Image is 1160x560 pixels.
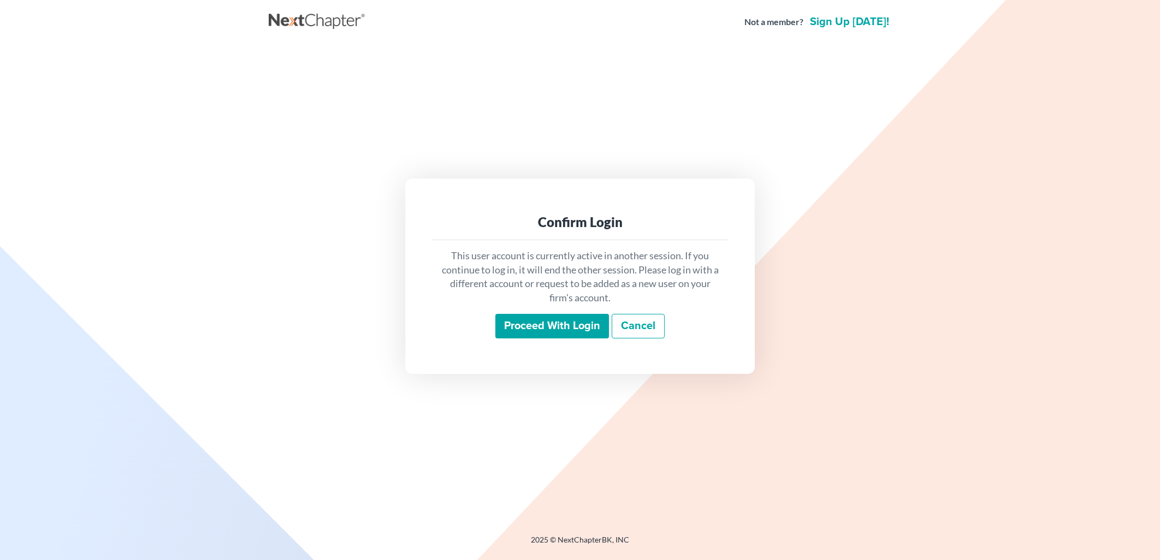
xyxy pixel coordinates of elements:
p: This user account is currently active in another session. If you continue to log in, it will end ... [440,249,720,305]
a: Sign up [DATE]! [808,16,891,27]
div: 2025 © NextChapterBK, INC [269,534,891,554]
input: Proceed with login [495,314,609,339]
strong: Not a member? [744,16,803,28]
div: Confirm Login [440,213,720,231]
a: Cancel [612,314,665,339]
